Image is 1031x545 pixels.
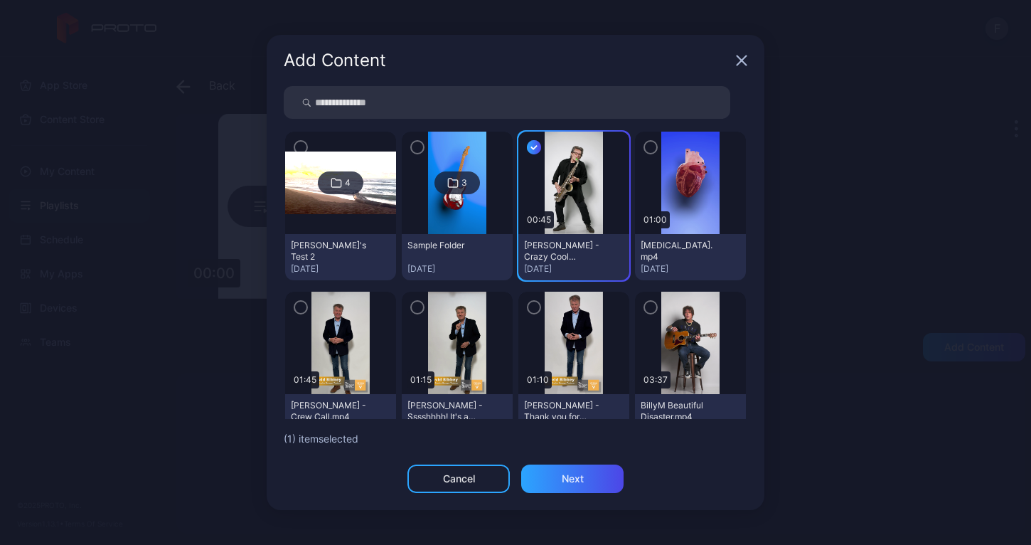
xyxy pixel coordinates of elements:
[345,177,351,189] div: 4
[641,371,671,388] div: 03:37
[443,473,475,485] div: Cancel
[407,240,486,251] div: Sample Folder
[562,473,584,485] div: Next
[284,430,747,448] div: ( 1 ) item selected
[407,263,507,275] div: [DATE]
[521,465,624,493] button: Next
[524,211,554,228] div: 00:45
[641,263,740,275] div: [DATE]
[407,400,486,423] div: David Bibbey - Sssshhhh! It's a library.mp4
[291,400,369,423] div: David Bibbey - Crew Call.mp4
[641,211,670,228] div: 01:00
[524,240,602,263] div: Scott Page - Crazy Cool Technology.mp4
[524,263,624,275] div: [DATE]
[407,465,510,493] button: Cancel
[284,52,730,69] div: Add Content
[461,177,467,189] div: 3
[291,240,369,263] div: Fred's Test 2
[641,240,719,263] div: Human Heart.mp4
[291,371,319,388] div: 01:45
[524,371,552,388] div: 01:10
[641,400,719,423] div: BillyM Beautiful Disaster.mp4
[291,263,390,275] div: [DATE]
[524,400,602,423] div: David Bibbey - Thank you for support.mov
[407,371,434,388] div: 01:15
